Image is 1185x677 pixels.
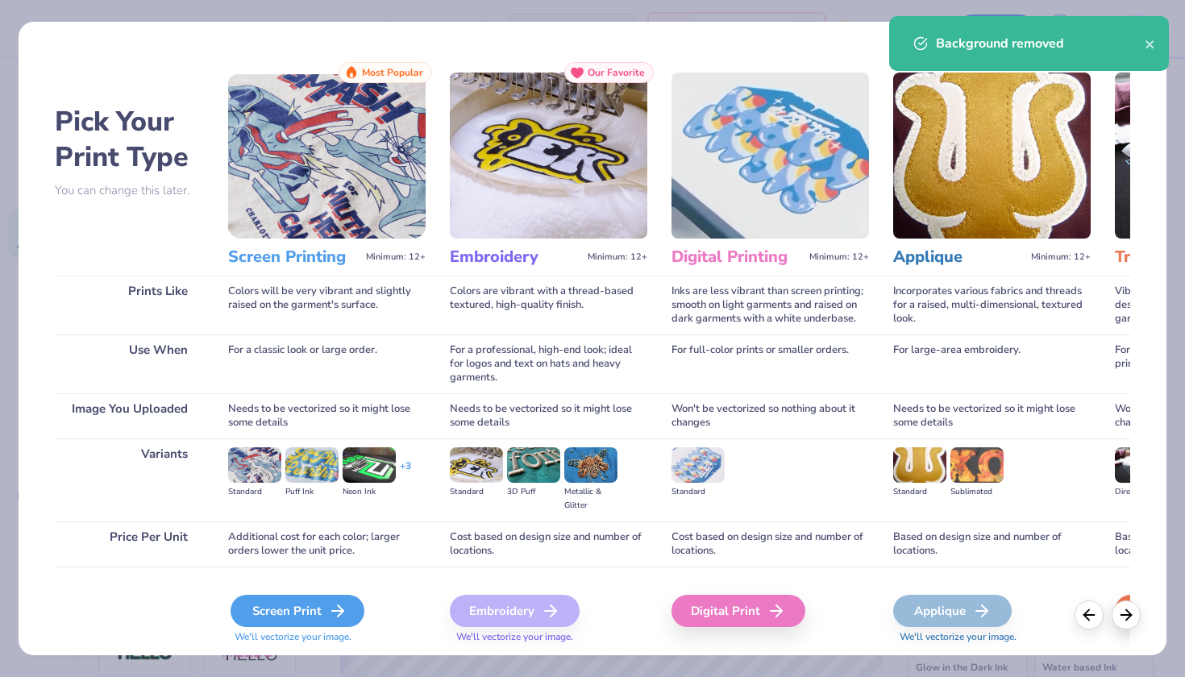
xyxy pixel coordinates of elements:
div: Screen Print [231,595,364,627]
span: Our Favorite [588,67,645,78]
div: Variants [55,438,204,521]
img: Screen Printing [228,73,426,239]
div: For large-area embroidery. [893,334,1091,393]
span: Most Popular [362,67,423,78]
h3: Embroidery [450,247,581,268]
div: Sublimated [950,485,1004,499]
div: Background removed [936,34,1145,53]
img: Puff Ink [285,447,339,483]
img: 3D Puff [507,447,560,483]
img: Standard [450,447,503,483]
div: Additional cost for each color; larger orders lower the unit price. [228,521,426,567]
div: Cost based on design size and number of locations. [671,521,869,567]
div: Applique [893,595,1012,627]
span: Minimum: 12+ [366,251,426,263]
span: We'll vectorize your image. [228,630,426,644]
img: Applique [893,73,1091,239]
div: Needs to be vectorized so it might lose some details [228,393,426,438]
div: Metallic & Glitter [564,485,617,513]
div: Colors will be very vibrant and slightly raised on the garment's surface. [228,276,426,334]
img: Standard [893,447,946,483]
div: Cost based on design size and number of locations. [450,521,647,567]
div: Standard [893,485,946,499]
img: Standard [671,447,725,483]
div: Based on design size and number of locations. [893,521,1091,567]
img: Metallic & Glitter [564,447,617,483]
div: Standard [228,485,281,499]
img: Digital Printing [671,73,869,239]
div: Standard [450,485,503,499]
img: Direct-to-film [1115,447,1168,483]
h2: Pick Your Print Type [55,104,204,175]
h3: Digital Printing [671,247,803,268]
div: Incorporates various fabrics and threads for a raised, multi-dimensional, textured look. [893,276,1091,334]
span: Minimum: 12+ [809,251,869,263]
div: Use When [55,334,204,393]
div: For a professional, high-end look; ideal for logos and text on hats and heavy garments. [450,334,647,393]
div: For a classic look or large order. [228,334,426,393]
div: Needs to be vectorized so it might lose some details [893,393,1091,438]
div: 3D Puff [507,485,560,499]
div: Neon Ink [343,485,396,499]
div: Inks are less vibrant than screen printing; smooth on light garments and raised on dark garments ... [671,276,869,334]
div: Direct-to-film [1115,485,1168,499]
img: Sublimated [950,447,1004,483]
div: Digital Print [671,595,805,627]
div: Price Per Unit [55,521,204,567]
img: Standard [228,447,281,483]
div: Puff Ink [285,485,339,499]
h3: Screen Printing [228,247,360,268]
div: Won't be vectorized so nothing about it changes [671,393,869,438]
h3: Applique [893,247,1025,268]
div: Standard [671,485,725,499]
img: Neon Ink [343,447,396,483]
div: Needs to be vectorized so it might lose some details [450,393,647,438]
span: We'll vectorize your image. [893,630,1091,644]
div: Image You Uploaded [55,393,204,438]
button: close [1145,34,1156,53]
p: You can change this later. [55,184,204,197]
span: We'll vectorize your image. [450,630,647,644]
div: + 3 [400,459,411,487]
img: Embroidery [450,73,647,239]
div: Embroidery [450,595,580,627]
div: Colors are vibrant with a thread-based textured, high-quality finish. [450,276,647,334]
span: Minimum: 12+ [1031,251,1091,263]
div: Prints Like [55,276,204,334]
div: For full-color prints or smaller orders. [671,334,869,393]
span: Minimum: 12+ [588,251,647,263]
